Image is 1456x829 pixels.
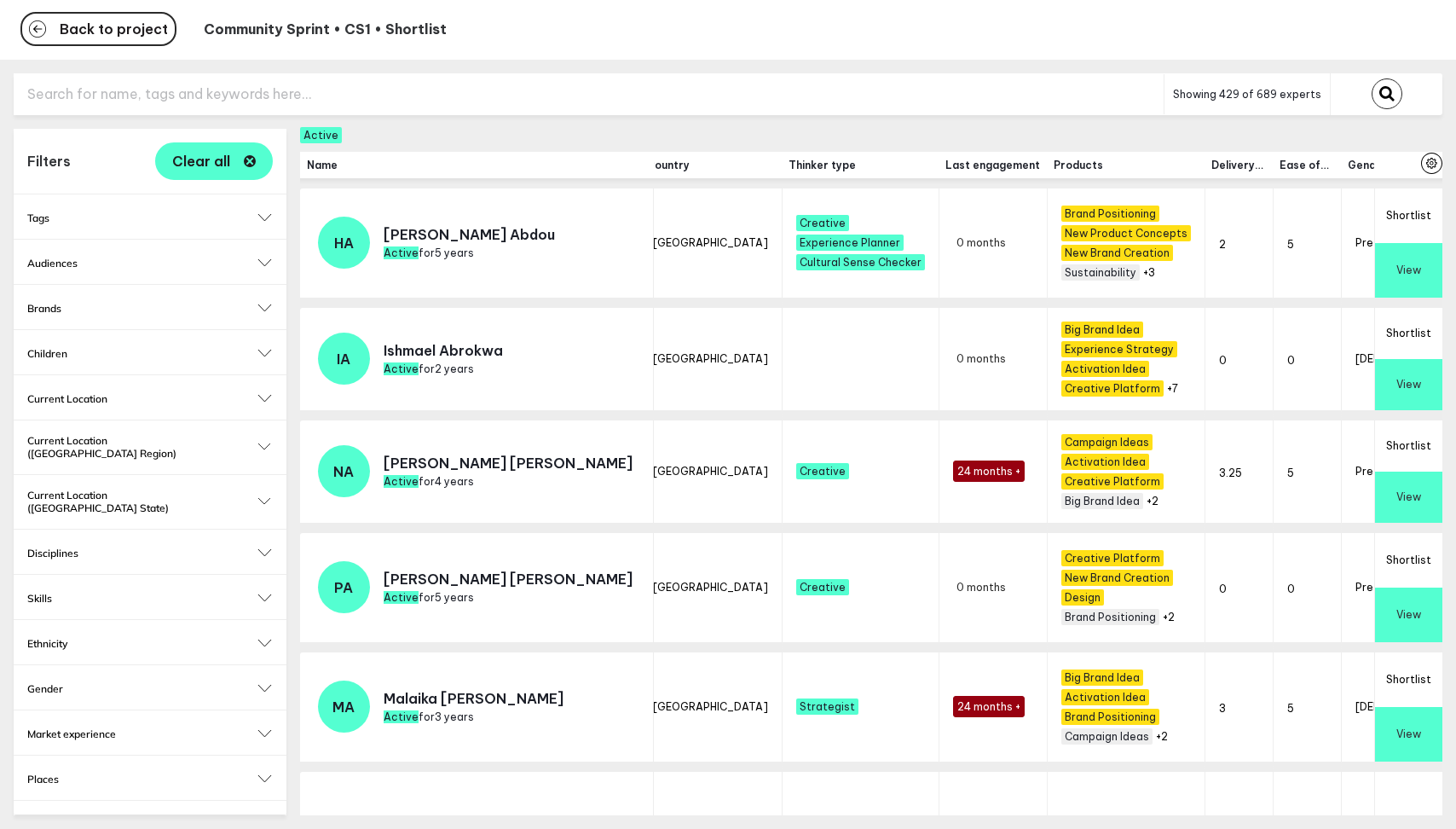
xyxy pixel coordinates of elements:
[384,571,633,588] p: [PERSON_NAME] [PERSON_NAME]
[384,690,563,707] p: Malaika [PERSON_NAME]
[384,710,419,723] span: Active
[1375,188,1442,243] button: Shortlist
[1375,588,1442,642] button: View
[1061,493,1143,509] span: Big Brand Idea
[796,699,858,715] span: Strategist
[27,592,273,605] h2: Skills
[1375,707,1442,762] button: View
[27,728,273,740] button: Market experience
[1061,454,1149,470] span: Activation Idea
[1287,583,1295,595] span: 0
[1287,354,1295,367] span: 0
[1061,206,1159,222] span: Brand Positioning
[1355,581,1446,594] span: Prefer not to say
[653,236,768,249] span: [GEOGRAPHIC_DATA]
[1061,361,1149,377] span: Activation Idea
[1219,354,1227,367] span: 0
[1375,472,1442,523] button: View
[1355,465,1446,478] span: Prefer not to say
[27,682,273,695] button: Gender
[27,637,273,650] button: Ethnicity
[27,302,273,315] button: Brands
[1147,495,1158,507] button: +2
[332,699,355,716] span: MA
[945,159,1040,171] span: Last engagement
[384,591,474,604] span: for 5 years
[1061,670,1143,686] span: Big Brand Idea
[1375,420,1442,472] button: Shortlist
[384,362,419,375] span: Active
[27,434,273,460] button: Current Location ([GEOGRAPHIC_DATA] Region)
[1061,609,1159,625] span: Brand Positioning
[1219,583,1227,595] span: 0
[1061,728,1153,745] span: Campaign Ideas
[796,463,849,479] span: Creative
[27,347,273,360] button: Children
[1211,159,1266,171] span: Delivery Accuracy
[1219,702,1226,715] span: 3
[1287,467,1294,479] span: 5
[1061,689,1149,705] span: Activation Idea
[384,475,419,488] span: Active
[1219,467,1242,479] span: 3.25
[384,226,555,243] p: [PERSON_NAME] Abdou
[1219,238,1226,251] span: 2
[60,22,168,36] span: Back to project
[27,257,273,270] button: Audiences
[1355,236,1446,249] span: Prefer not to say
[953,696,1025,717] span: 24 months +
[204,20,447,38] p: Community Sprint • CS1 • Shortlist
[384,591,419,604] span: Active
[300,127,342,143] span: Active
[1173,88,1321,101] span: Showing 429 of 689 experts
[1375,243,1442,298] button: View
[27,392,273,405] button: Current Location
[953,461,1025,482] span: 24 months +
[1287,238,1294,251] span: 5
[307,159,647,171] span: Name
[646,159,775,171] span: Country
[1061,473,1164,490] span: Creative Platform
[1061,709,1159,725] span: Brand Positioning
[384,710,474,723] span: for 3 years
[1054,159,1198,171] span: Products
[334,579,353,596] span: PA
[953,233,1009,252] span: 0 months
[653,700,768,713] span: [GEOGRAPHIC_DATA]
[384,455,633,472] p: [PERSON_NAME] [PERSON_NAME]
[384,475,474,488] span: for 4 years
[27,489,273,514] button: Current Location ([GEOGRAPHIC_DATA] State)
[1061,341,1177,357] span: Experience Strategy
[172,154,230,168] span: Clear all
[796,579,849,595] span: Creative
[1061,589,1104,606] span: Design
[27,153,71,170] h1: Filters
[1061,322,1143,338] span: Big Brand Idea
[384,342,503,359] p: Ishmael Abrokwa
[796,254,925,270] span: Cultural Sense Checker
[27,212,273,224] h2: Tags
[1280,159,1334,171] span: Ease of working
[1061,245,1173,261] span: New Brand Creation
[1163,611,1175,623] button: +2
[27,773,273,786] button: Places
[653,465,768,478] span: [GEOGRAPHIC_DATA]
[27,547,273,559] button: Disciplines
[1061,380,1164,397] span: Creative Platform
[653,352,768,365] span: [GEOGRAPHIC_DATA]
[334,235,354,252] span: HA
[20,12,176,46] button: Back to project
[1375,359,1442,410] button: View
[789,159,932,171] span: Thinker type
[1375,533,1442,588] button: Shortlist
[1061,225,1191,241] span: New Product Concepts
